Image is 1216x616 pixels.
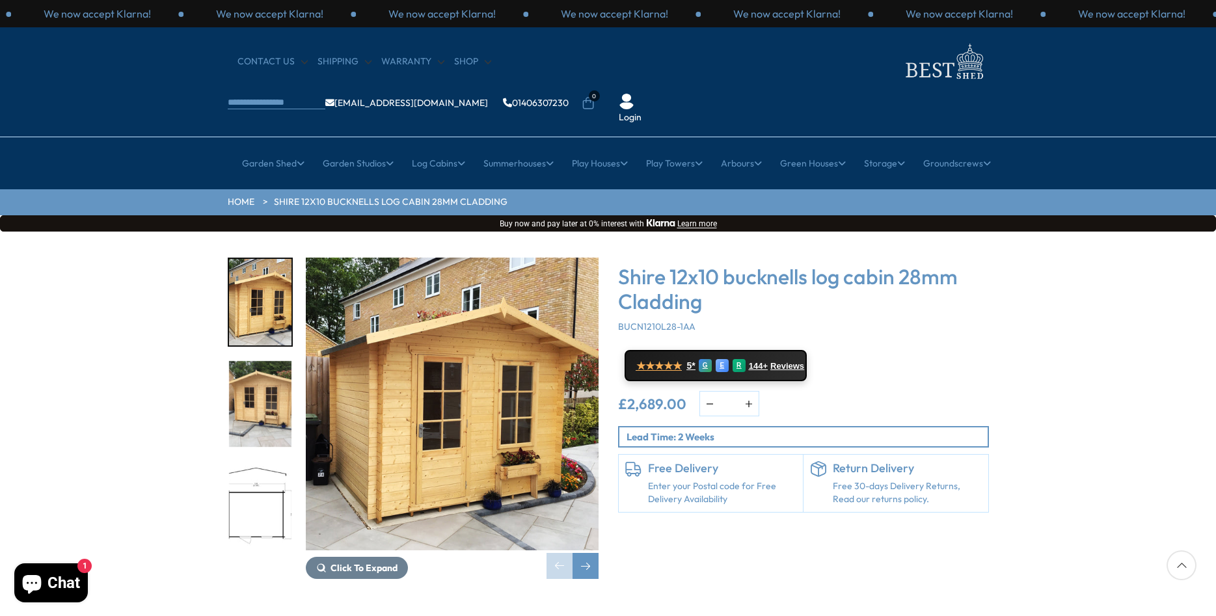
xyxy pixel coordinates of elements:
[306,258,599,579] div: 1 / 7
[923,147,991,180] a: Groundscrews
[528,7,701,21] div: 3 / 3
[228,461,293,550] div: 3 / 7
[733,359,746,372] div: R
[274,196,507,209] a: Shire 12x10 bucknells log cabin 28mm Cladding
[229,462,291,549] img: Bucknells12x10fp_545d1e1e-cefb-49f1-b57b-7e5049666f99_200x200.jpg
[573,553,599,579] div: Next slide
[646,147,703,180] a: Play Towers
[306,258,599,550] img: Shire 12x10 bucknells log cabin 28mm Cladding - Best Shed
[716,359,729,372] div: E
[183,7,356,21] div: 1 / 3
[618,264,989,314] h3: Shire 12x10 bucknells log cabin 28mm Cladding
[503,98,569,107] a: 01406307230
[44,7,151,21] p: We now accept Klarna!
[325,98,488,107] a: [EMAIL_ADDRESS][DOMAIN_NAME]
[627,430,988,444] p: Lead Time: 2 Weeks
[701,7,873,21] div: 1 / 3
[323,147,394,180] a: Garden Studios
[873,7,1046,21] div: 2 / 3
[229,259,291,345] img: bucknellsmrbrown3_1_8e64d268-312c-4de0-872f-9e52b15bae6e_200x200.jpg
[833,461,982,475] h6: Return Delivery
[331,562,398,574] span: Click To Expand
[733,7,841,21] p: We now accept Klarna!
[906,7,1013,21] p: We now accept Klarna!
[833,480,982,505] p: Free 30-days Delivery Returns, Read our returns policy.
[229,361,291,448] img: bucknellsmrbrown2_98ff71c6-4a13-45be-85ab-7f14bcb565a7_200x200.jpg
[699,359,712,372] div: G
[619,111,642,124] a: Login
[318,55,372,68] a: Shipping
[572,147,628,180] a: Play Houses
[454,55,491,68] a: Shop
[582,97,595,110] a: 0
[648,461,797,475] h6: Free Delivery
[770,361,804,371] span: Reviews
[1078,7,1185,21] p: We now accept Klarna!
[898,40,989,83] img: logo
[547,553,573,579] div: Previous slide
[625,350,807,381] a: ★★★★★ 5* G E R 144+ Reviews
[237,55,308,68] a: CONTACT US
[721,147,762,180] a: Arbours
[483,147,554,180] a: Summerhouses
[780,147,846,180] a: Green Houses
[561,7,668,21] p: We now accept Klarna!
[11,7,183,21] div: 3 / 3
[306,557,408,579] button: Click To Expand
[749,361,768,371] span: 144+
[619,94,634,109] img: User Icon
[381,55,444,68] a: Warranty
[636,360,682,372] span: ★★★★★
[618,321,696,332] span: BUCN1210L28-1AA
[412,147,465,180] a: Log Cabins
[589,90,600,101] span: 0
[228,258,293,347] div: 1 / 7
[618,397,686,411] ins: £2,689.00
[228,196,254,209] a: HOME
[648,480,797,505] a: Enter your Postal code for Free Delivery Availability
[864,147,905,180] a: Storage
[242,147,304,180] a: Garden Shed
[216,7,323,21] p: We now accept Klarna!
[388,7,496,21] p: We now accept Klarna!
[356,7,528,21] div: 2 / 3
[228,360,293,449] div: 2 / 7
[10,563,92,606] inbox-online-store-chat: Shopify online store chat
